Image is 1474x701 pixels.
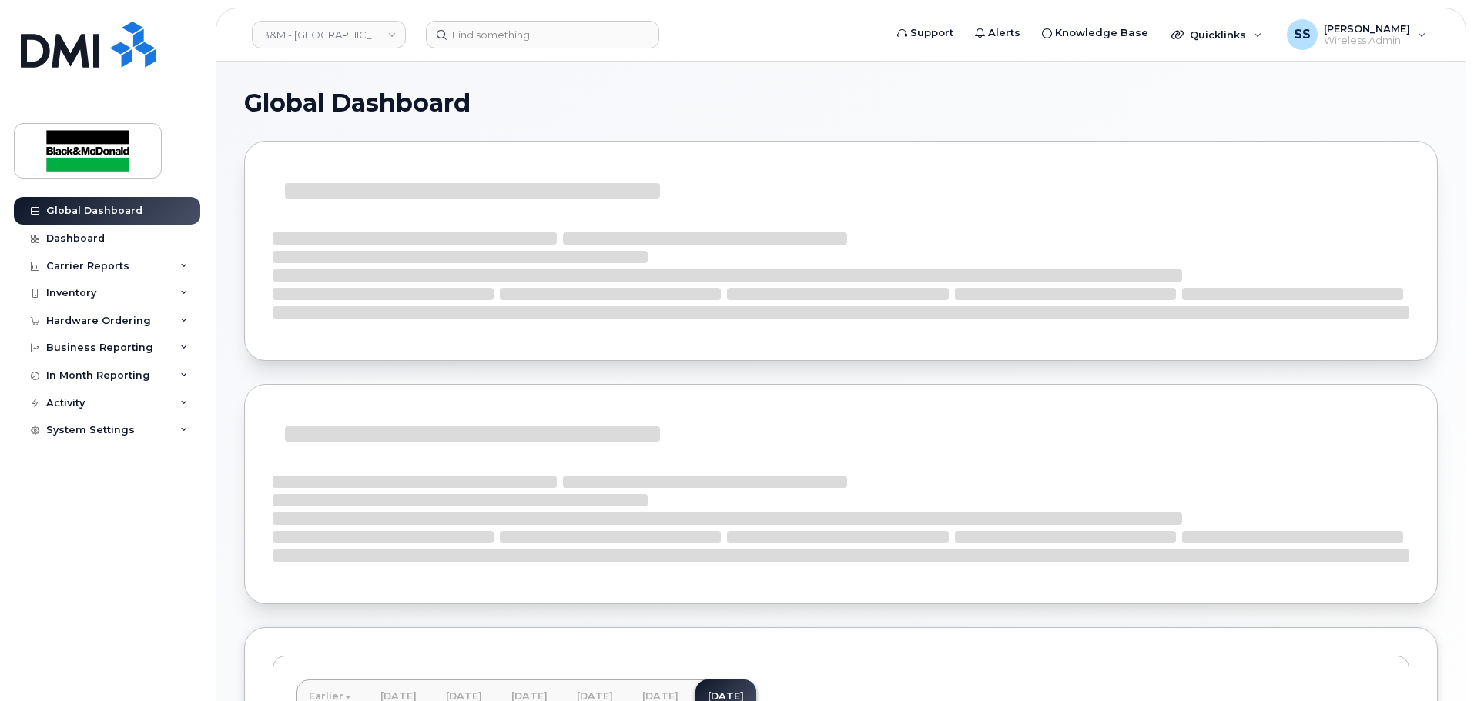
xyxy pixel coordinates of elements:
[244,89,1438,116] h1: Global Dashboard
